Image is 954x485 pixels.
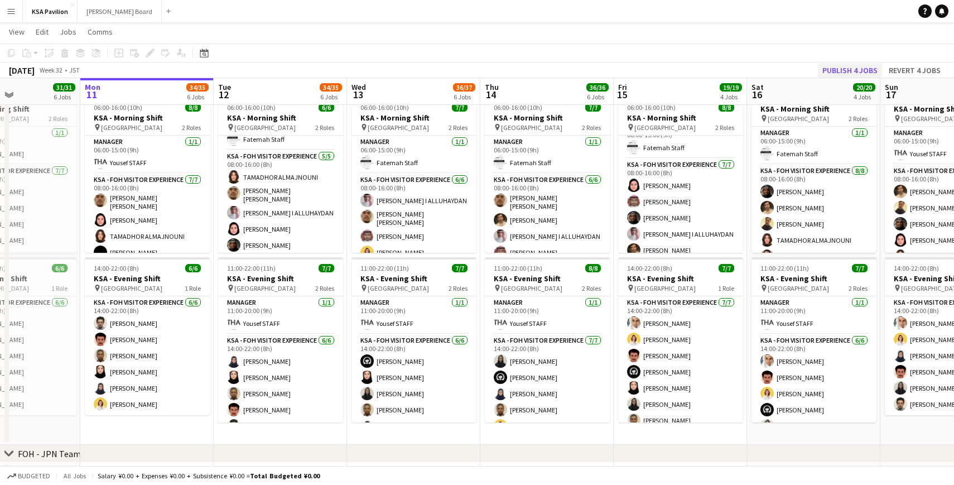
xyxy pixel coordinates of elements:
[218,257,343,422] app-job-card: 11:00-22:00 (11h)7/7KSA - Evening Shift [GEOGRAPHIC_DATA]2 RolesManager1/111:00-20:00 (9h)Yousef ...
[849,114,868,123] span: 2 Roles
[351,273,476,284] h3: KSA - Evening Shift
[52,264,68,272] span: 6/6
[452,264,468,272] span: 7/7
[185,284,201,292] span: 1 Role
[351,296,476,334] app-card-role: Manager1/111:00-20:00 (9h)Yousef STAFF
[351,113,476,123] h3: KSA - Morning Shift
[718,284,734,292] span: 1 Role
[720,83,742,92] span: 19/19
[616,88,627,101] span: 15
[218,273,343,284] h3: KSA - Evening Shift
[320,93,341,101] div: 6 Jobs
[582,284,601,292] span: 2 Roles
[234,123,296,132] span: [GEOGRAPHIC_DATA]
[49,114,68,123] span: 2 Roles
[627,264,672,272] span: 14:00-22:00 (8h)
[351,82,366,92] span: Wed
[227,264,276,272] span: 11:00-22:00 (11h)
[883,88,898,101] span: 17
[751,104,876,114] h3: KSA - Morning Shift
[852,264,868,272] span: 7/7
[85,296,210,415] app-card-role: KSA - FOH Visitor Experience6/614:00-22:00 (8h)[PERSON_NAME][PERSON_NAME][PERSON_NAME][PERSON_NAM...
[4,25,29,39] a: View
[55,25,81,39] a: Jobs
[250,472,320,480] span: Total Budgeted ¥0.00
[768,114,829,123] span: [GEOGRAPHIC_DATA]
[218,334,343,453] app-card-role: KSA - FOH Visitor Experience6/614:00-22:00 (8h)[PERSON_NAME][PERSON_NAME][PERSON_NAME][PERSON_NAM...
[36,27,49,37] span: Edit
[715,123,734,132] span: 2 Roles
[61,472,88,480] span: All jobs
[234,284,296,292] span: [GEOGRAPHIC_DATA]
[85,113,210,123] h3: KSA - Morning Shift
[485,334,610,469] app-card-role: KSA - FOH Visitor Experience7/714:00-22:00 (8h)[PERSON_NAME][PERSON_NAME][PERSON_NAME][PERSON_NAM...
[218,150,343,256] app-card-role: KSA - FOH Visitor Experience5/508:00-16:00 (8h)TAMADHOR ALMAJNOUNI[PERSON_NAME] [PERSON_NAME][PER...
[751,273,876,284] h3: KSA - Evening Shift
[83,25,117,39] a: Comms
[53,83,75,92] span: 31/31
[18,472,50,480] span: Budgeted
[485,273,610,284] h3: KSA - Evening Shift
[85,82,100,92] span: Mon
[485,88,610,253] app-job-card: Updated06:00-16:00 (10h)7/7KSA - Morning Shift [GEOGRAPHIC_DATA]2 RolesManager1/106:00-15:00 (9h)...
[618,159,743,297] app-card-role: KSA - FOH Visitor Experience7/708:00-16:00 (8h)[PERSON_NAME][PERSON_NAME][PERSON_NAME][PERSON_NAM...
[85,174,210,312] app-card-role: KSA - FOH Visitor Experience7/708:00-16:00 (8h)[PERSON_NAME] [PERSON_NAME][PERSON_NAME]TAMADHOR A...
[849,284,868,292] span: 2 Roles
[582,123,601,132] span: 2 Roles
[315,284,334,292] span: 2 Roles
[227,103,276,112] span: 06:00-16:00 (10h)
[85,88,210,253] app-job-card: In progress06:00-16:00 (10h)8/8KSA - Morning Shift [GEOGRAPHIC_DATA]2 RolesManager1/106:00-15:00 ...
[485,174,610,296] app-card-role: KSA - FOH Visitor Experience6/608:00-16:00 (8h)[PERSON_NAME] [PERSON_NAME][PERSON_NAME][PERSON_NA...
[351,257,476,422] div: 11:00-22:00 (11h)7/7KSA - Evening Shift [GEOGRAPHIC_DATA]2 RolesManager1/111:00-20:00 (9h)Yousef ...
[768,284,829,292] span: [GEOGRAPHIC_DATA]
[186,83,209,92] span: 34/35
[88,27,113,37] span: Comms
[85,136,210,174] app-card-role: Manager1/106:00-15:00 (9h)Yousef STAFF
[320,83,342,92] span: 34/35
[586,83,609,92] span: 36/36
[98,472,320,480] div: Salary ¥0.00 + Expenses ¥0.00 + Subsistence ¥0.00 =
[351,88,476,253] app-job-card: Updated06:00-16:00 (10h)7/7KSA - Morning Shift [GEOGRAPHIC_DATA]2 RolesManager1/106:00-15:00 (9h)...
[218,82,231,92] span: Tue
[853,83,875,92] span: 20/20
[618,88,743,253] app-job-card: Updated06:00-16:00 (10h)8/8KSA - Morning Shift [GEOGRAPHIC_DATA]2 RolesLEAD ATTENDANT1/106:00-15:...
[351,334,476,453] app-card-role: KSA - FOH Visitor Experience6/614:00-22:00 (8h)[PERSON_NAME][PERSON_NAME][PERSON_NAME][PERSON_NAM...
[185,103,201,112] span: 8/8
[83,88,100,101] span: 11
[360,103,409,112] span: 06:00-16:00 (10h)
[485,296,610,334] app-card-role: Manager1/111:00-20:00 (9h)Yousef STAFF
[350,88,366,101] span: 13
[94,103,142,112] span: 06:00-16:00 (10h)
[78,1,162,22] button: [PERSON_NAME] Board
[720,93,741,101] div: 4 Jobs
[719,103,734,112] span: 8/8
[618,257,743,422] app-job-card: 14:00-22:00 (8h)7/7KSA - Evening Shift [GEOGRAPHIC_DATA]1 RoleKSA - FOH Visitor Experience7/714:0...
[751,127,876,165] app-card-role: Manager1/106:00-15:00 (9h)Fatemah Staff
[884,63,945,78] button: Revert 4 jobs
[351,174,476,296] app-card-role: KSA - FOH Visitor Experience6/608:00-16:00 (8h)[PERSON_NAME] I ALLUHAYDAN[PERSON_NAME] [PERSON_NA...
[452,103,468,112] span: 7/7
[85,273,210,284] h3: KSA - Evening Shift
[501,284,562,292] span: [GEOGRAPHIC_DATA]
[634,284,696,292] span: [GEOGRAPHIC_DATA]
[315,123,334,132] span: 2 Roles
[494,103,542,112] span: 06:00-16:00 (10h)
[449,284,468,292] span: 2 Roles
[319,103,334,112] span: 6/6
[494,264,542,272] span: 11:00-22:00 (11h)
[454,93,475,101] div: 6 Jobs
[634,123,696,132] span: [GEOGRAPHIC_DATA]
[751,88,876,253] app-job-card: 06:00-16:00 (10h)9/9KSA - Morning Shift [GEOGRAPHIC_DATA]2 RolesManager1/106:00-15:00 (9h)Fatemah...
[18,448,81,459] div: FOH - JPN Team
[31,25,53,39] a: Edit
[751,334,876,453] app-card-role: KSA - FOH Visitor Experience6/614:00-22:00 (8h)[PERSON_NAME][PERSON_NAME][PERSON_NAME][PERSON_NAM...
[618,296,743,431] app-card-role: KSA - FOH Visitor Experience7/714:00-22:00 (8h)[PERSON_NAME][PERSON_NAME][PERSON_NAME][PERSON_NAM...
[751,296,876,334] app-card-role: Manager1/111:00-20:00 (9h)Yousef STAFF
[618,121,743,159] app-card-role: LEAD ATTENDANT1/106:00-15:00 (9h)Fatemah Staff
[585,264,601,272] span: 8/8
[483,88,499,101] span: 14
[54,93,75,101] div: 6 Jobs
